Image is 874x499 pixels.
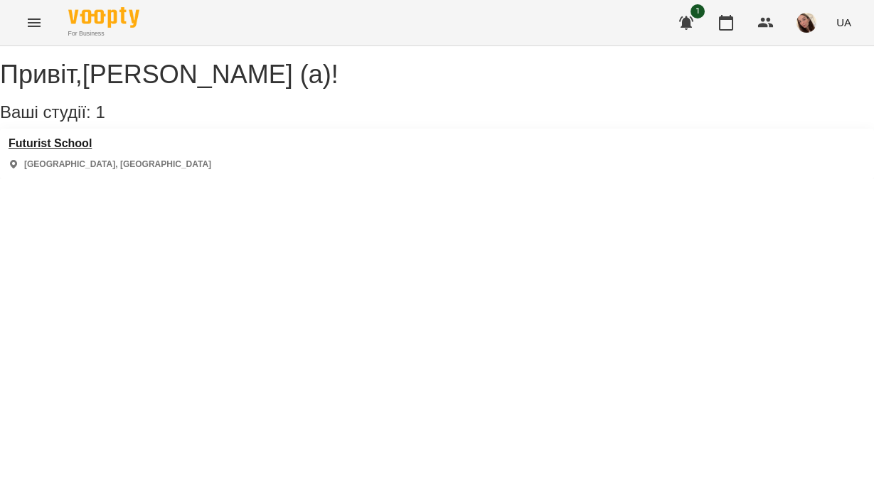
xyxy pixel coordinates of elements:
[95,102,105,122] span: 1
[836,15,851,30] span: UA
[68,7,139,28] img: Voopty Logo
[17,6,51,40] button: Menu
[796,13,816,33] img: 8e00ca0478d43912be51e9823101c125.jpg
[831,9,857,36] button: UA
[68,29,139,38] span: For Business
[24,159,211,171] p: [GEOGRAPHIC_DATA], [GEOGRAPHIC_DATA]
[9,137,211,150] a: Futurist School
[691,4,705,18] span: 1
